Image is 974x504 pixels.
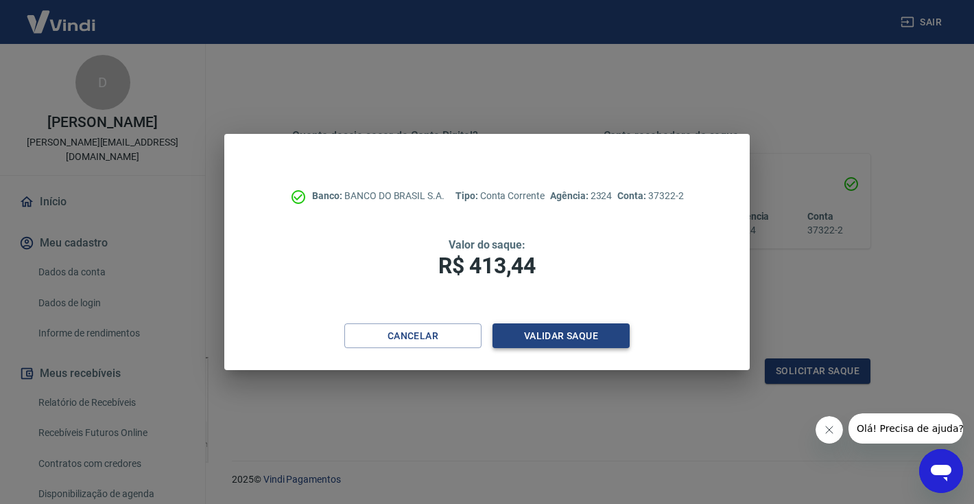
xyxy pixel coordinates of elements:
[550,190,591,201] span: Agência:
[312,189,444,203] p: BANCO DO BRASIL S.A.
[38,22,67,33] div: v 4.0.25
[160,81,220,90] div: Palavras-chave
[816,416,843,444] iframe: Fechar mensagem
[72,81,105,90] div: Domínio
[22,36,33,47] img: website_grey.svg
[145,80,156,91] img: tab_keywords_by_traffic_grey.svg
[344,323,482,349] button: Cancelar
[36,36,196,47] div: [PERSON_NAME]: [DOMAIN_NAME]
[455,190,480,201] span: Tipo:
[550,189,612,203] p: 2324
[312,190,344,201] span: Banco:
[449,238,525,251] span: Valor do saque:
[438,253,536,279] span: R$ 413,44
[848,413,963,444] iframe: Mensagem da empresa
[57,80,68,91] img: tab_domain_overview_orange.svg
[919,449,963,493] iframe: Botão para abrir a janela de mensagens
[8,10,115,21] span: Olá! Precisa de ajuda?
[22,22,33,33] img: logo_orange.svg
[455,189,545,203] p: Conta Corrente
[617,190,648,201] span: Conta:
[617,189,683,203] p: 37322-2
[492,323,630,349] button: Validar saque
